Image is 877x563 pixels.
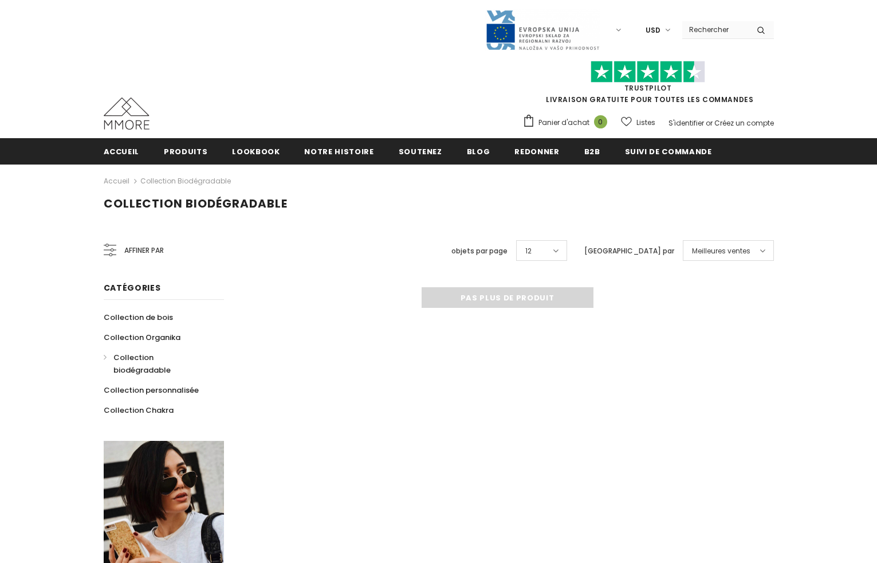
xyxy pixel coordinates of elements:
span: USD [646,25,660,36]
a: Collection biodégradable [140,176,231,186]
a: Collection Organika [104,327,180,347]
img: Javni Razpis [485,9,600,51]
span: Produits [164,146,207,157]
span: Panier d'achat [538,117,589,128]
span: LIVRAISON GRATUITE POUR TOUTES LES COMMANDES [522,66,774,104]
a: Javni Razpis [485,25,600,34]
span: soutenez [399,146,442,157]
span: or [706,118,713,128]
label: objets par page [451,245,508,257]
span: 12 [525,245,532,257]
span: Notre histoire [304,146,373,157]
label: [GEOGRAPHIC_DATA] par [584,245,674,257]
a: Suivi de commande [625,138,712,164]
span: Blog [467,146,490,157]
span: Collection Chakra [104,405,174,416]
a: Collection personnalisée [104,380,199,400]
a: Produits [164,138,207,164]
a: Accueil [104,174,129,188]
a: Redonner [514,138,559,164]
a: Blog [467,138,490,164]
span: Catégories [104,282,161,294]
span: Collection biodégradable [104,196,288,212]
a: Notre histoire [304,138,373,164]
a: Créez un compte [714,118,774,128]
span: B2B [584,146,600,157]
span: Lookbook [232,146,280,157]
span: Collection personnalisée [104,385,199,396]
a: Collection biodégradable [104,347,211,380]
span: Accueil [104,146,140,157]
span: Meilleures ventes [692,245,750,257]
span: Collection Organika [104,332,180,343]
img: Cas MMORE [104,97,150,130]
input: Search Site [682,21,748,38]
a: Collection Chakra [104,400,174,420]
a: Listes [621,112,655,132]
a: Lookbook [232,138,280,164]
span: 0 [594,115,607,128]
span: Collection biodégradable [113,352,171,376]
span: Affiner par [124,244,164,257]
a: B2B [584,138,600,164]
a: S'identifier [668,118,704,128]
a: soutenez [399,138,442,164]
span: Listes [636,117,655,128]
a: Accueil [104,138,140,164]
a: TrustPilot [624,83,672,93]
a: Collection de bois [104,307,173,327]
span: Suivi de commande [625,146,712,157]
a: Panier d'achat 0 [522,114,613,131]
span: Collection de bois [104,312,173,323]
span: Redonner [514,146,559,157]
img: Faites confiance aux étoiles pilotes [591,61,705,83]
